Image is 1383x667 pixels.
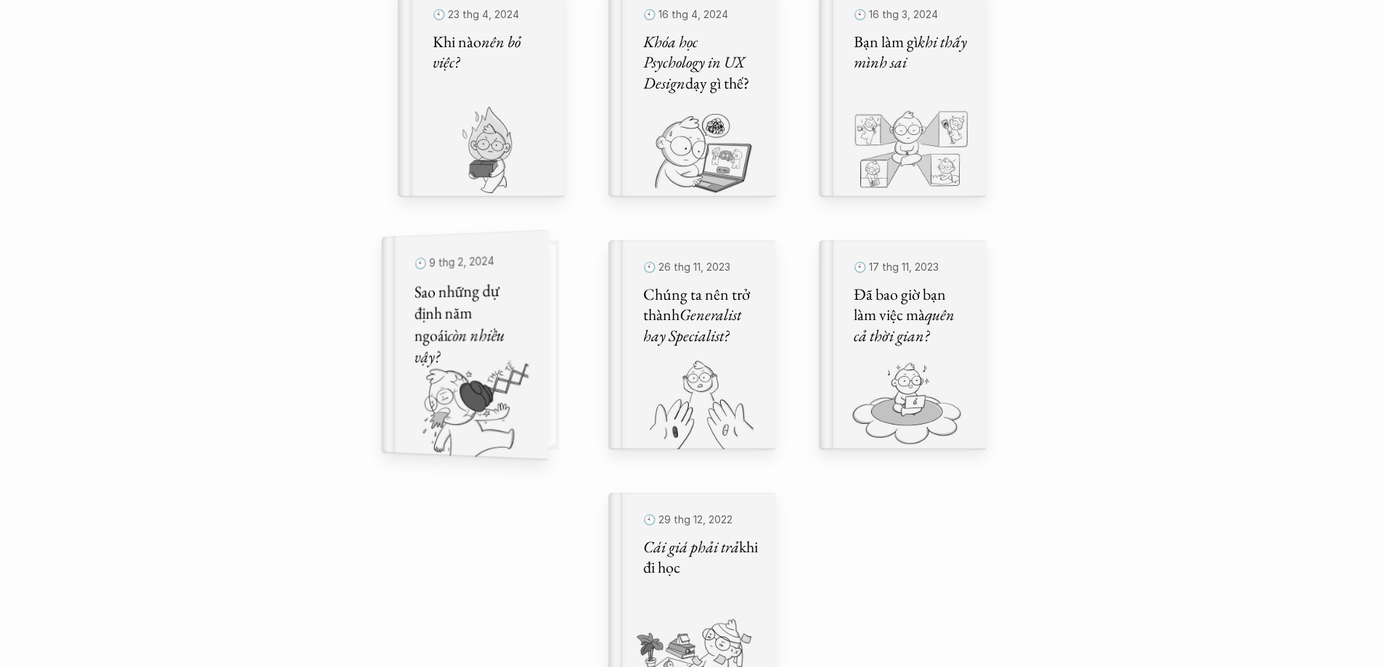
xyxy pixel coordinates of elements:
[854,285,968,347] h5: Đã bao giờ bạn làm việc mà
[854,258,968,277] p: 🕙 17 thg 11, 2023
[433,5,547,25] p: 🕙 23 thg 4, 2024
[643,536,739,557] em: Cái giá phải trả
[643,537,758,578] h5: khi đi học
[854,32,968,73] h5: Bạn làm gì
[643,285,758,347] h5: Chúng ta nên trở thành
[414,324,507,369] em: còn nhiều vậy?
[433,32,547,73] h5: Khi nào
[433,31,523,73] em: nên bỏ việc?
[643,5,758,25] p: 🕙 16 thg 4, 2024
[643,304,744,346] em: Generalist hay Specialist?
[414,279,529,369] h5: Sao những dự định năm ngoái
[643,510,758,530] p: 🕙 29 thg 12, 2022
[854,31,970,73] em: khi thấy mình sai
[608,240,775,449] a: 🕙 26 thg 11, 2023Chúng ta nên trở thànhGeneralist hay Specialist?
[643,32,758,94] h5: dạy gì thế?
[854,304,958,346] em: quên cả thời gian?
[643,258,758,277] p: 🕙 26 thg 11, 2023
[643,31,748,94] em: Khóa học Psychology in UX Design
[414,250,529,274] p: 🕙 9 thg 2, 2024
[398,240,565,449] a: 🕙 9 thg 2, 2024Sao những dự định năm ngoáicòn nhiều vậy?
[854,5,968,25] p: 🕙 16 thg 3, 2024
[819,240,986,449] a: 🕙 17 thg 11, 2023Đã bao giờ bạn làm việc màquên cả thời gian?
